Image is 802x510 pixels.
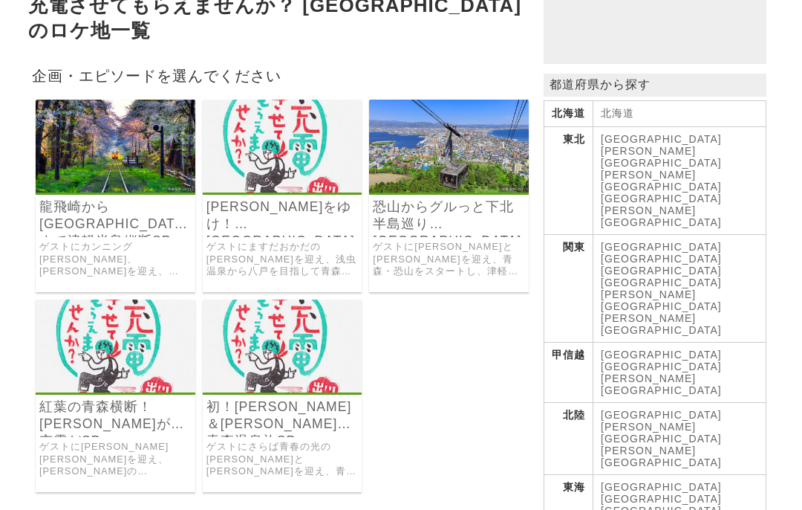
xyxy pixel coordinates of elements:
a: ゲストに[PERSON_NAME][PERSON_NAME]を迎え、[PERSON_NAME]の[GEOGRAPHIC_DATA]から奥入瀬渓流を通って、絶景の小舟渡海岸を目指した旅。 [39,441,192,478]
a: [PERSON_NAME][GEOGRAPHIC_DATA] [601,145,722,169]
a: 出川哲朗の充電させてもらえませんか？ 行くぞ津軽海峡！青森“恐山”からグルッと下北半島巡り北海道“函館山”120キロ！ですがゲゲっ50℃！？温泉が激アツすぎてヤバいよヤバいよSP [369,182,529,195]
a: 出川哲朗の充電させてもらえませんか？ 行くぞ絶景の青森！浅虫温泉から”八甲田山”ながめ八戸までドドーんと縦断130キロ！ですがますおか岡田が熱湯温泉でひゃ～ワォッでヤバいよヤバいよSP [203,182,362,195]
a: [PERSON_NAME] [601,312,696,324]
a: 龍飛崎から[GEOGRAPHIC_DATA]まで津軽半島縦断SP [39,198,192,233]
p: 都道府県から探す [544,74,766,97]
a: [GEOGRAPHIC_DATA] [601,493,722,505]
a: 北海道 [601,107,634,119]
a: 恐山からグルっと下北半島巡り[GEOGRAPHIC_DATA] [373,198,525,233]
a: [PERSON_NAME][GEOGRAPHIC_DATA] [601,421,722,445]
a: [PERSON_NAME][GEOGRAPHIC_DATA] [601,204,722,228]
a: [GEOGRAPHIC_DATA] [601,481,722,493]
a: [PERSON_NAME][GEOGRAPHIC_DATA] [601,445,722,468]
a: ゲストにますだおかだの[PERSON_NAME]を迎え、浅虫温泉から八戸を目指して青森を縦断した旅。 [206,241,359,278]
a: [GEOGRAPHIC_DATA] [601,133,722,145]
img: 出川哲朗の充電させてもらえませんか？ 行くぞ！青森温泉街道110キロ！”ランプの宿”青荷温泉から日本海へ！ゴールは黄金崎”不老ふ死温泉”ですがさらば森田＆具志堅が大暴走！ヤバいよヤバいよSP [203,300,362,393]
a: [PERSON_NAME]をゆけ！[GEOGRAPHIC_DATA]から[GEOGRAPHIC_DATA]眺め[GEOGRAPHIC_DATA] [206,198,359,233]
th: 甲信越 [544,343,593,403]
a: 初！[PERSON_NAME]＆[PERSON_NAME]～青森温泉旅SP [206,398,359,433]
img: 出川哲朗の充電させてもらえませんか？ “龍飛崎”から“八甲田山”まで津軽半島縦断175キロ！ですが“旬”を逃して竹山もあさこもプンプンでヤバいよヤバいよSP [36,100,195,193]
a: [GEOGRAPHIC_DATA] [601,241,722,253]
a: [GEOGRAPHIC_DATA] [601,349,722,361]
a: ゲストにカンニング[PERSON_NAME]、[PERSON_NAME]を迎え、[GEOGRAPHIC_DATA]の[GEOGRAPHIC_DATA]から[GEOGRAPHIC_DATA]まで[... [39,241,192,278]
a: [PERSON_NAME][GEOGRAPHIC_DATA] [601,169,722,193]
img: 出川哲朗の充電させてもらえませんか？ 行くぞ絶景の青森！浅虫温泉から”八甲田山”ながめ八戸までドドーんと縦断130キロ！ですがますおか岡田が熱湯温泉でひゃ～ワォッでヤバいよヤバいよSP [203,100,362,193]
a: 出川哲朗の充電させてもらえませんか？ 紅葉の青森横断！十和田湖から奥入瀬渓流を抜けて絶景海岸へ！ですがシーズンでホテルが満室⁉陣内友則＆鈴木亜美が大ピンチでヤバいよヤバいよSP [36,382,195,395]
a: [GEOGRAPHIC_DATA] [601,193,722,204]
a: 出川哲朗の充電させてもらえませんか？ “龍飛崎”から“八甲田山”まで津軽半島縦断175キロ！ですが“旬”を逃して竹山もあさこもプンプンでヤバいよヤバいよSP [36,182,195,195]
th: 北海道 [544,101,593,127]
a: [PERSON_NAME][GEOGRAPHIC_DATA] [601,372,722,396]
a: 紅葉の青森横断！[PERSON_NAME]が初充電だSP [39,398,192,433]
th: 北陸 [544,403,593,475]
a: [GEOGRAPHIC_DATA] [601,253,722,265]
a: ゲストにさらば青春の光の[PERSON_NAME]と[PERSON_NAME]を迎え、青荷温泉から黄金崎”不老ふ死温泉”を目指した青森温泉の旅。 [206,441,359,478]
h2: 企画・エピソードを選んでください [28,62,536,88]
img: 出川哲朗の充電させてもらえませんか？ 紅葉の青森横断！十和田湖から奥入瀬渓流を抜けて絶景海岸へ！ですがシーズンでホテルが満室⁉陣内友則＆鈴木亜美が大ピンチでヤバいよヤバいよSP [36,300,195,393]
a: 出川哲朗の充電させてもらえませんか？ 行くぞ！青森温泉街道110キロ！”ランプの宿”青荷温泉から日本海へ！ゴールは黄金崎”不老ふ死温泉”ですがさらば森田＆具志堅が大暴走！ヤバいよヤバいよSP [203,382,362,395]
th: 関東 [544,235,593,343]
a: ゲストに[PERSON_NAME]と[PERSON_NAME]を迎え、青森・恐山をスタートし、津軽海峡を渡ってゴールの函館山を目指す旅。 [373,241,525,278]
a: [GEOGRAPHIC_DATA] [601,409,722,421]
th: 東北 [544,127,593,235]
a: [GEOGRAPHIC_DATA] [601,324,722,336]
a: [GEOGRAPHIC_DATA] [601,265,722,277]
img: 出川哲朗の充電させてもらえませんか？ 行くぞ津軽海峡！青森“恐山”からグルッと下北半島巡り北海道“函館山”120キロ！ですがゲゲっ50℃！？温泉が激アツすぎてヤバいよヤバいよSP [369,100,529,193]
a: [PERSON_NAME][GEOGRAPHIC_DATA] [601,288,722,312]
a: [GEOGRAPHIC_DATA] [601,361,722,372]
a: [GEOGRAPHIC_DATA] [601,277,722,288]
